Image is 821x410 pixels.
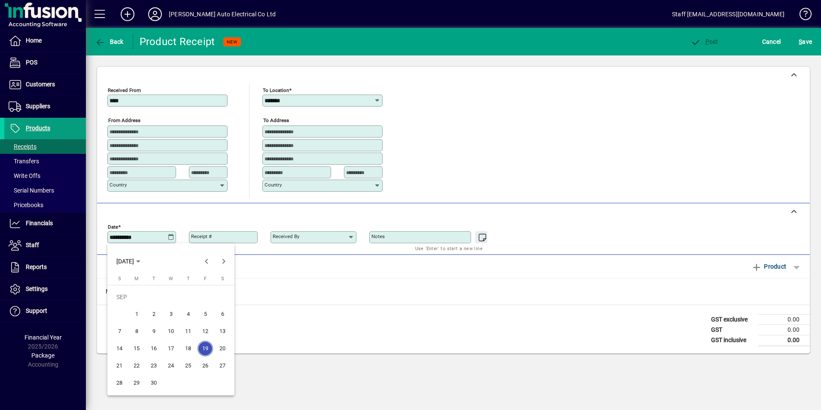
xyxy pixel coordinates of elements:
button: Mon Sep 01 2025 [128,306,145,323]
span: 2 [146,306,161,322]
span: T [187,276,190,281]
button: Previous month [198,253,215,270]
td: SEP [111,288,231,306]
button: Thu Sep 18 2025 [179,340,197,357]
span: 19 [198,341,213,356]
span: 6 [215,306,230,322]
button: Sat Sep 27 2025 [214,357,231,374]
span: 5 [198,306,213,322]
button: Mon Sep 29 2025 [128,374,145,392]
span: F [204,276,207,281]
button: Next month [215,253,232,270]
span: 23 [146,358,161,373]
button: Tue Sep 16 2025 [145,340,162,357]
span: 28 [112,375,127,391]
button: Wed Sep 24 2025 [162,357,179,374]
span: S [118,276,121,281]
button: Tue Sep 09 2025 [145,323,162,340]
span: W [169,276,173,281]
span: 27 [215,358,230,373]
span: 18 [180,341,196,356]
button: Thu Sep 11 2025 [179,323,197,340]
button: Sat Sep 06 2025 [214,306,231,323]
button: Tue Sep 02 2025 [145,306,162,323]
span: 24 [163,358,179,373]
span: 4 [180,306,196,322]
span: 17 [163,341,179,356]
span: S [221,276,224,281]
span: 21 [112,358,127,373]
span: 12 [198,324,213,339]
button: Mon Sep 15 2025 [128,340,145,357]
span: M [134,276,139,281]
button: Tue Sep 30 2025 [145,374,162,392]
button: Mon Sep 22 2025 [128,357,145,374]
button: Sat Sep 13 2025 [214,323,231,340]
button: Thu Sep 25 2025 [179,357,197,374]
button: Tue Sep 23 2025 [145,357,162,374]
span: 14 [112,341,127,356]
span: 25 [180,358,196,373]
button: Sun Sep 28 2025 [111,374,128,392]
span: 7 [112,324,127,339]
button: Fri Sep 12 2025 [197,323,214,340]
button: Wed Sep 10 2025 [162,323,179,340]
span: 9 [146,324,161,339]
span: 29 [129,375,144,391]
button: Thu Sep 04 2025 [179,306,197,323]
button: Wed Sep 17 2025 [162,340,179,357]
span: 11 [180,324,196,339]
span: [DATE] [116,258,134,265]
span: T [152,276,155,281]
button: Sun Sep 14 2025 [111,340,128,357]
span: 8 [129,324,144,339]
button: Choose month and year [113,254,144,269]
button: Sat Sep 20 2025 [214,340,231,357]
span: 30 [146,375,161,391]
span: 26 [198,358,213,373]
button: Fri Sep 19 2025 [197,340,214,357]
span: 13 [215,324,230,339]
span: 3 [163,306,179,322]
span: 1 [129,306,144,322]
span: 15 [129,341,144,356]
button: Wed Sep 03 2025 [162,306,179,323]
span: 22 [129,358,144,373]
span: 20 [215,341,230,356]
span: 16 [146,341,161,356]
button: Mon Sep 08 2025 [128,323,145,340]
span: 10 [163,324,179,339]
button: Fri Sep 26 2025 [197,357,214,374]
button: Sun Sep 07 2025 [111,323,128,340]
button: Sun Sep 21 2025 [111,357,128,374]
button: Fri Sep 05 2025 [197,306,214,323]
